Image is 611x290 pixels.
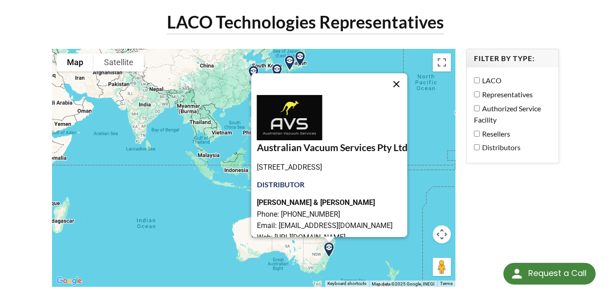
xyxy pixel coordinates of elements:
label: Authorized Service Facility [474,103,547,126]
button: Map camera controls [433,225,451,243]
input: LACO [474,77,480,83]
label: LACO [474,75,547,86]
input: Resellers [474,131,480,137]
button: Show satellite imagery [94,53,144,71]
p: Phone: [PHONE_NUMBER] Email: [EMAIL_ADDRESS][DOMAIN_NAME] Web: [URL][DOMAIN_NAME] [257,197,407,243]
strong: Distributor [257,180,304,189]
img: Original.png [257,95,322,140]
button: Drag Pegman onto the map to open Street View [433,258,451,276]
h4: Filter by Type: [474,54,551,63]
img: round button [510,266,524,281]
img: Google [54,275,84,287]
button: Toggle fullscreen view [433,53,451,71]
span: Map data ©2025 Google, INEGI [372,281,435,286]
button: Close [386,73,407,95]
button: Keyboard shortcuts [327,280,366,287]
button: Show street map [57,53,94,71]
h3: Australian Vacuum Services Pty Ltd [257,142,407,154]
label: Resellers [474,128,547,140]
strong: [PERSON_NAME] & [PERSON_NAME] [257,198,375,207]
label: Representatives [474,89,547,100]
a: Terms (opens in new tab) [440,281,453,286]
label: Distributors [474,142,547,153]
input: Representatives [474,91,480,97]
input: Authorized Service Facility [474,105,480,111]
a: Open this area in Google Maps (opens a new window) [54,275,84,287]
p: [STREET_ADDRESS] [257,162,407,173]
div: Request a Call [503,263,596,285]
input: Distributors [474,144,480,150]
h1: LACO Technologies Representatives [167,11,444,34]
div: Request a Call [528,263,587,284]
